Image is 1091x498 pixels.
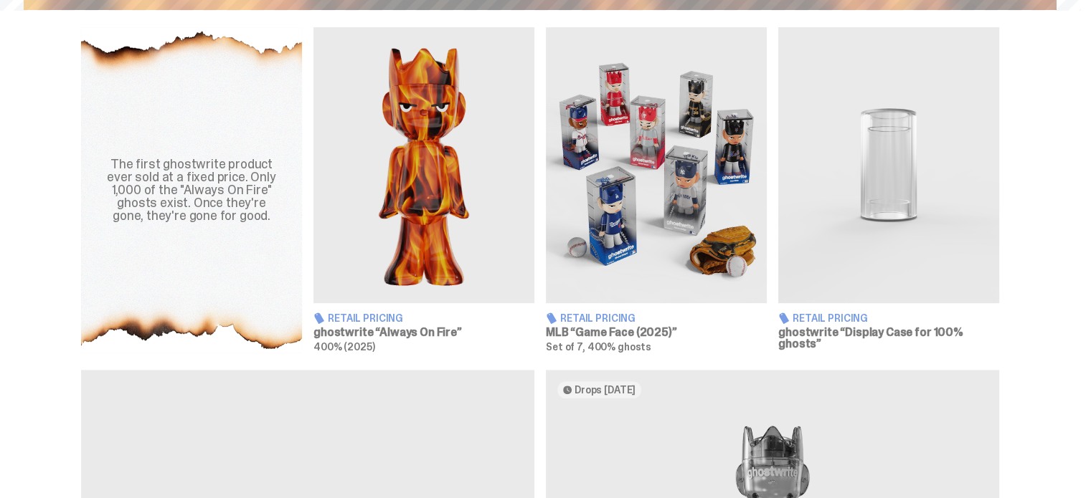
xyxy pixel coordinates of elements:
[328,313,403,323] span: Retail Pricing
[778,327,999,350] h3: ghostwrite “Display Case for 100% ghosts”
[313,27,534,303] img: Always On Fire
[778,27,999,353] a: Display Case for 100% ghosts Retail Pricing
[793,313,868,323] span: Retail Pricing
[98,158,285,222] div: The first ghostwrite product ever sold at a fixed price. Only 1,000 of the "Always On Fire" ghost...
[313,327,534,338] h3: ghostwrite “Always On Fire”
[546,27,767,353] a: Game Face (2025) Retail Pricing
[778,27,999,303] img: Display Case for 100% ghosts
[313,27,534,353] a: Always On Fire Retail Pricing
[546,327,767,338] h3: MLB “Game Face (2025)”
[313,340,374,353] span: 400% (2025)
[546,27,767,303] img: Game Face (2025)
[575,384,636,396] span: Drops [DATE]
[560,313,636,323] span: Retail Pricing
[546,340,651,353] span: Set of 7, 400% ghosts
